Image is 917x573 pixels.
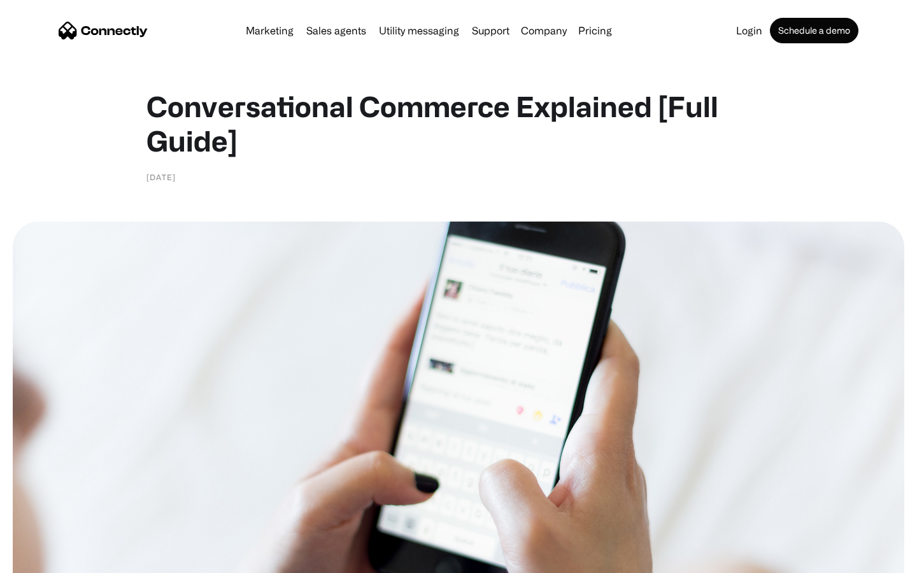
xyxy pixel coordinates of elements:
a: Pricing [573,25,617,36]
a: Login [731,25,767,36]
aside: Language selected: English [13,551,76,569]
div: Company [521,22,567,39]
div: [DATE] [146,171,176,183]
a: Schedule a demo [770,18,858,43]
h1: Conversational Commerce Explained [Full Guide] [146,89,771,158]
a: Marketing [241,25,299,36]
ul: Language list [25,551,76,569]
a: Sales agents [301,25,371,36]
a: Support [467,25,515,36]
a: Utility messaging [374,25,464,36]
